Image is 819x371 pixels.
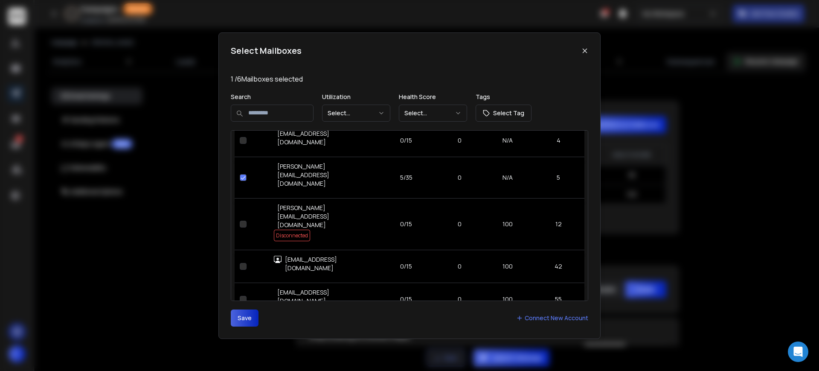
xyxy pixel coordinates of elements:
p: Tags [476,93,531,101]
p: Search [231,93,314,101]
h1: Select Mailboxes [231,45,302,57]
div: Open Intercom Messenger [788,342,808,362]
p: 1 / 6 Mailboxes selected [231,74,588,84]
p: Utilization [322,93,390,101]
p: Health Score [399,93,467,101]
